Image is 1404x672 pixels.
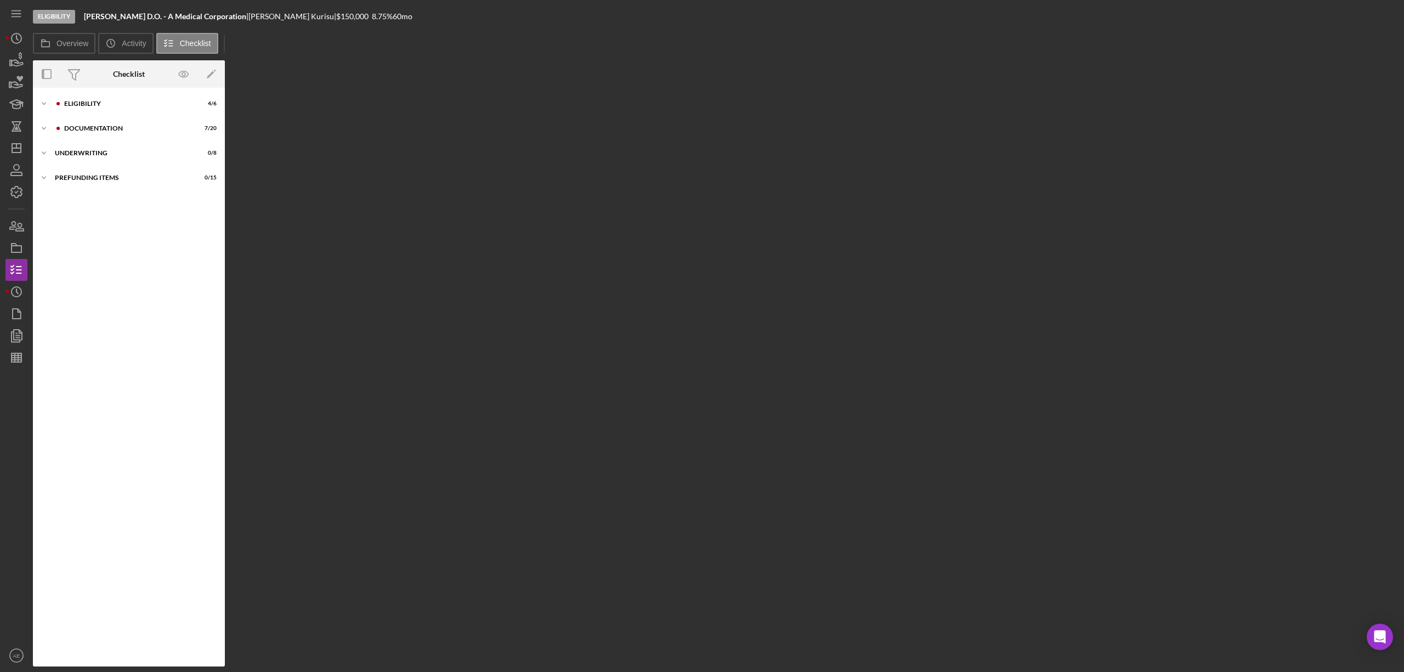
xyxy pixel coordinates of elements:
[64,100,189,107] div: Eligibility
[197,100,217,107] div: 4 / 6
[33,10,75,24] div: Eligibility
[197,150,217,156] div: 0 / 8
[180,39,211,48] label: Checklist
[122,39,146,48] label: Activity
[197,125,217,132] div: 7 / 20
[248,12,336,21] div: [PERSON_NAME] Kurisu |
[33,33,95,54] button: Overview
[55,174,189,181] div: Prefunding Items
[84,12,248,21] div: |
[84,12,246,21] b: [PERSON_NAME] D.O. - A Medical Corporation
[393,12,412,21] div: 60 mo
[372,12,393,21] div: 8.75 %
[64,125,189,132] div: Documentation
[5,645,27,667] button: AE
[1367,624,1393,650] div: Open Intercom Messenger
[56,39,88,48] label: Overview
[336,12,372,21] div: $150,000
[113,70,145,78] div: Checklist
[13,653,20,659] text: AE
[156,33,218,54] button: Checklist
[98,33,153,54] button: Activity
[55,150,189,156] div: Underwriting
[197,174,217,181] div: 0 / 15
